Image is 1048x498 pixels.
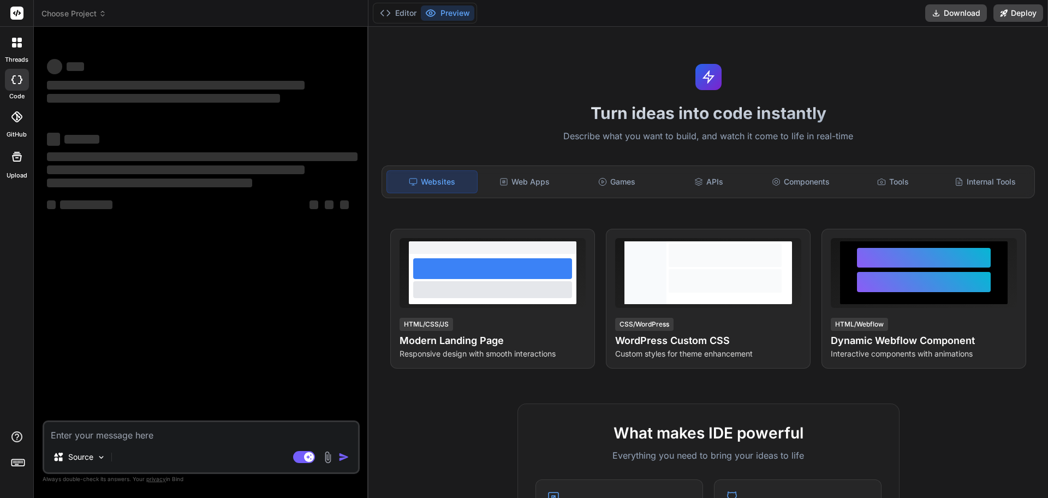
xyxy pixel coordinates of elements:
[47,179,252,187] span: ‌
[68,452,93,463] p: Source
[309,200,318,209] span: ‌
[97,453,106,462] img: Pick Models
[47,133,60,146] span: ‌
[146,476,166,482] span: privacy
[664,170,754,193] div: APIs
[386,170,478,193] div: Websites
[400,318,453,331] div: HTML/CSS/JS
[756,170,846,193] div: Components
[375,129,1041,144] p: Describe what you want to build, and watch it come to life in real-time
[47,200,56,209] span: ‌
[615,318,674,331] div: CSS/WordPress
[925,4,987,22] button: Download
[421,5,474,21] button: Preview
[831,318,888,331] div: HTML/Webflow
[47,165,305,174] span: ‌
[480,170,570,193] div: Web Apps
[831,348,1017,359] p: Interactive components with animations
[848,170,938,193] div: Tools
[940,170,1030,193] div: Internal Tools
[325,200,334,209] span: ‌
[47,152,358,161] span: ‌
[9,92,25,101] label: code
[338,452,349,463] img: icon
[400,333,586,348] h4: Modern Landing Page
[67,62,84,71] span: ‌
[43,474,360,484] p: Always double-check its answers. Your in Bind
[47,59,62,74] span: ‌
[60,200,112,209] span: ‌
[41,8,106,19] span: Choose Project
[7,171,27,180] label: Upload
[376,5,421,21] button: Editor
[64,135,99,144] span: ‌
[400,348,586,359] p: Responsive design with smooth interactions
[615,348,801,359] p: Custom styles for theme enhancement
[47,94,280,103] span: ‌
[340,200,349,209] span: ‌
[5,55,28,64] label: threads
[321,451,334,464] img: attachment
[535,449,882,462] p: Everything you need to bring your ideas to life
[615,333,801,348] h4: WordPress Custom CSS
[7,130,27,139] label: GitHub
[993,4,1043,22] button: Deploy
[47,81,305,90] span: ‌
[535,422,882,444] h2: What makes IDE powerful
[375,103,1041,123] h1: Turn ideas into code instantly
[572,170,662,193] div: Games
[831,333,1017,348] h4: Dynamic Webflow Component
